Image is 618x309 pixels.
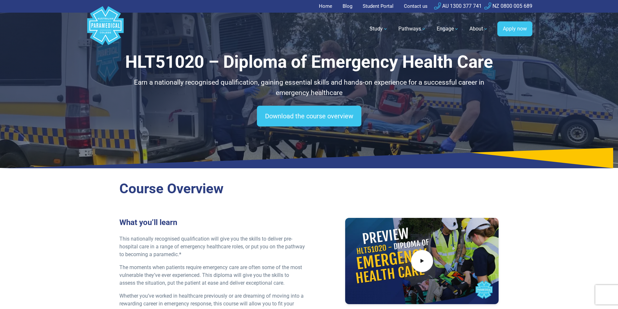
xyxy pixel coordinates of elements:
h3: What you’ll learn [119,218,305,227]
a: AU 1300 377 741 [434,3,482,9]
h2: Course Overview [119,181,499,197]
a: NZ 0800 005 689 [484,3,532,9]
a: Study [366,20,392,38]
a: Download the course overview [257,106,361,126]
p: The moments when patients require emergency care are often some of the most vulnerable they’ve ev... [119,264,305,287]
a: Apply now [497,21,532,36]
p: This nationally recognised qualification will give you the skills to deliver pre-hospital care in... [119,235,305,258]
h1: HLT51020 – Diploma of Emergency Health Care [119,52,499,72]
a: About [466,20,492,38]
a: Engage [433,20,463,38]
a: Pathways [394,20,430,38]
a: Australian Paramedical College [86,13,125,45]
p: Earn a nationally recognised qualification, gaining essential skills and hands-on experience for ... [119,77,499,98]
